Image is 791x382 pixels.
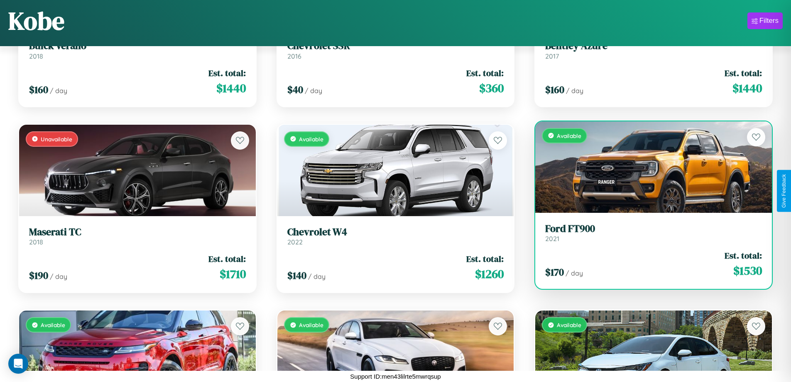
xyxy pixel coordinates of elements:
span: $ 140 [287,269,306,282]
div: Filters [759,17,779,25]
span: $ 1710 [220,266,246,282]
span: 2018 [29,238,43,246]
a: Bentley Azure2017 [545,40,762,60]
span: / day [50,272,67,281]
span: 2022 [287,238,303,246]
p: Support ID: men43lilrte5mwrqsup [350,371,441,382]
span: $ 1440 [732,80,762,96]
div: Open Intercom Messenger [8,354,28,374]
span: 2017 [545,52,559,60]
span: 2021 [545,234,559,243]
span: $ 160 [29,83,48,96]
h3: Ford FT900 [545,223,762,235]
span: Available [299,321,323,328]
span: Est. total: [208,253,246,265]
span: $ 40 [287,83,303,96]
span: 2016 [287,52,301,60]
span: $ 160 [545,83,564,96]
span: Est. total: [725,249,762,261]
span: Available [41,321,65,328]
a: Chevrolet W42022 [287,226,504,246]
span: / day [308,272,326,281]
span: $ 1440 [216,80,246,96]
h3: Chevrolet SSR [287,40,504,52]
span: 2018 [29,52,43,60]
a: Chevrolet SSR2016 [287,40,504,60]
span: $ 1260 [475,266,504,282]
span: / day [566,269,583,277]
span: / day [305,86,322,95]
span: Est. total: [466,67,504,79]
span: / day [50,86,67,95]
span: $ 360 [479,80,504,96]
span: Est. total: [725,67,762,79]
h3: Buick Verano [29,40,246,52]
a: Buick Verano2018 [29,40,246,60]
span: Unavailable [41,136,72,143]
span: Est. total: [466,253,504,265]
span: / day [566,86,583,95]
h3: Chevrolet W4 [287,226,504,238]
div: Give Feedback [781,174,787,208]
a: Ford FT9002021 [545,223,762,243]
span: $ 170 [545,265,564,279]
h3: Maserati TC [29,226,246,238]
span: Available [557,321,581,328]
span: $ 190 [29,269,48,282]
button: Filters [747,12,783,29]
h3: Bentley Azure [545,40,762,52]
h1: Kobe [8,4,64,38]
span: Available [557,132,581,139]
span: Available [299,136,323,143]
span: $ 1530 [733,262,762,279]
a: Maserati TC2018 [29,226,246,246]
span: Est. total: [208,67,246,79]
